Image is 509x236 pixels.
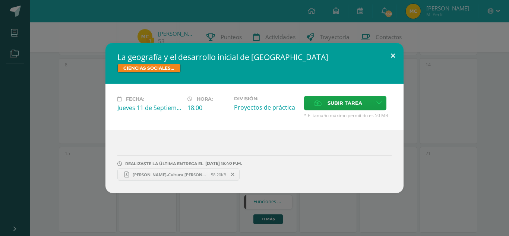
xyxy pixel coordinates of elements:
[187,104,228,112] div: 18:00
[125,161,203,166] span: REALIZASTE LA ÚLTIMA ENTREGA EL
[117,64,181,73] span: CIENCIAS SOCIALES, FORMACIÓN CIUDADANA E INTERCULTURALIDAD
[227,170,239,179] span: Remover entrega
[117,52,392,62] h2: La geografía y el desarrollo inicial de [GEOGRAPHIC_DATA]
[197,96,213,102] span: Hora:
[304,112,392,119] span: * El tamaño máximo permitido es 50 MB
[126,96,144,102] span: Fecha:
[328,96,362,110] span: Subir tarea
[211,172,226,177] span: 58.20KB
[382,43,404,68] button: Close (Esc)
[234,96,298,101] label: División:
[129,172,211,177] span: [PERSON_NAME]-Cultura [PERSON_NAME][GEOGRAPHIC_DATA]pdf
[117,168,240,181] a: [PERSON_NAME]-Cultura [PERSON_NAME][GEOGRAPHIC_DATA]pdf 58.20KB
[203,163,242,164] span: [DATE] 15:40 P.M.
[117,104,181,112] div: Jueves 11 de Septiembre
[234,103,298,111] div: Proyectos de práctica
